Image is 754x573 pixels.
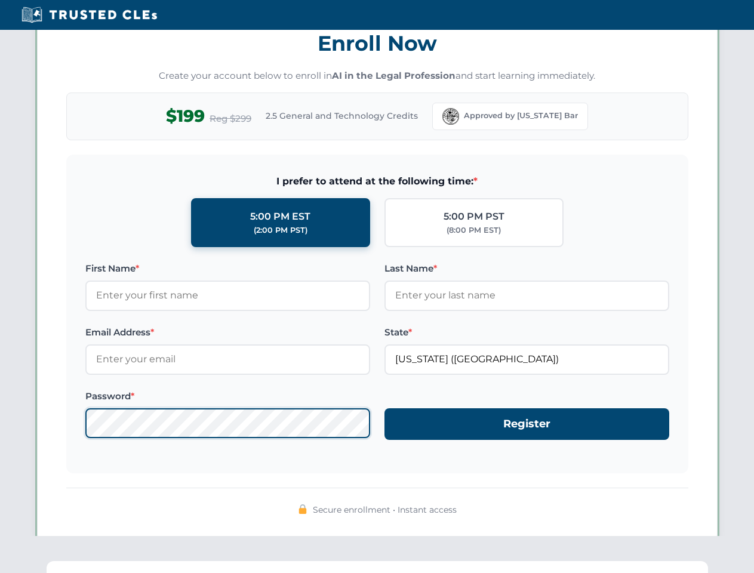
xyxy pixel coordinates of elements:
[464,110,578,122] span: Approved by [US_STATE] Bar
[85,261,370,276] label: First Name
[384,325,669,340] label: State
[384,344,669,374] input: Florida (FL)
[442,108,459,125] img: Florida Bar
[384,281,669,310] input: Enter your last name
[66,69,688,83] p: Create your account below to enroll in and start learning immediately.
[313,503,457,516] span: Secure enrollment • Instant access
[384,408,669,440] button: Register
[85,325,370,340] label: Email Address
[210,112,251,126] span: Reg $299
[85,344,370,374] input: Enter your email
[447,224,501,236] div: (8:00 PM EST)
[384,261,669,276] label: Last Name
[166,103,205,130] span: $199
[444,209,504,224] div: 5:00 PM PST
[85,174,669,189] span: I prefer to attend at the following time:
[85,389,370,403] label: Password
[250,209,310,224] div: 5:00 PM EST
[18,6,161,24] img: Trusted CLEs
[85,281,370,310] input: Enter your first name
[254,224,307,236] div: (2:00 PM PST)
[66,24,688,62] h3: Enroll Now
[298,504,307,514] img: 🔒
[332,70,456,81] strong: AI in the Legal Profession
[266,109,418,122] span: 2.5 General and Technology Credits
